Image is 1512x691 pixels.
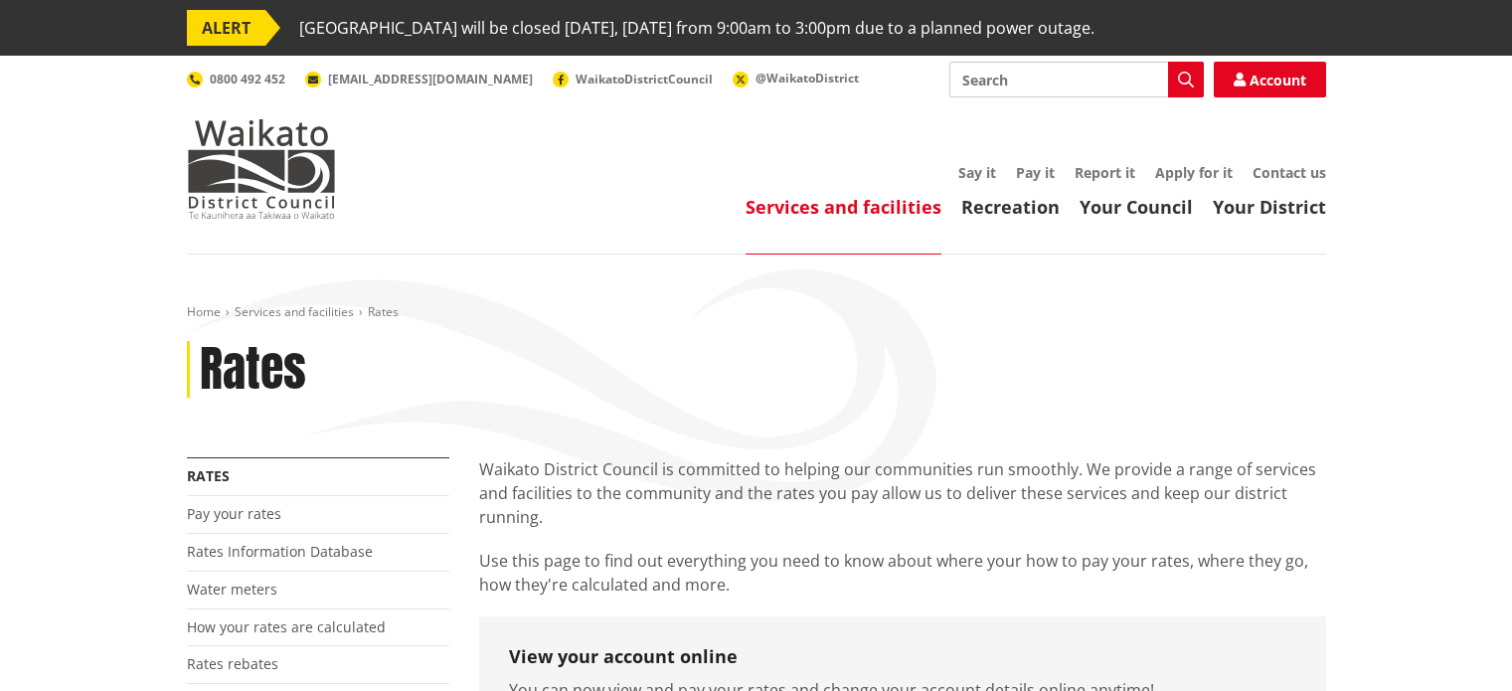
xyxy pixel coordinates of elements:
a: Services and facilities [746,195,941,219]
span: ALERT [187,10,265,46]
span: [GEOGRAPHIC_DATA] will be closed [DATE], [DATE] from 9:00am to 3:00pm due to a planned power outage. [299,10,1094,46]
h3: View your account online [509,646,1296,668]
a: Rates [187,466,230,485]
a: Pay your rates [187,504,281,523]
span: @WaikatoDistrict [756,70,859,86]
a: Rates rebates [187,654,278,673]
span: 0800 492 452 [210,71,285,87]
a: Rates Information Database [187,542,373,561]
a: Pay it [1016,163,1055,182]
a: Report it [1075,163,1135,182]
span: [EMAIL_ADDRESS][DOMAIN_NAME] [328,71,533,87]
a: WaikatoDistrictCouncil [553,71,713,87]
span: WaikatoDistrictCouncil [576,71,713,87]
a: Your Council [1080,195,1193,219]
a: 0800 492 452 [187,71,285,87]
a: How your rates are calculated [187,617,386,636]
a: Contact us [1253,163,1326,182]
img: Waikato District Council - Te Kaunihera aa Takiwaa o Waikato [187,119,336,219]
a: Recreation [961,195,1060,219]
a: Water meters [187,580,277,599]
a: Apply for it [1155,163,1233,182]
a: Say it [958,163,996,182]
a: [EMAIL_ADDRESS][DOMAIN_NAME] [305,71,533,87]
a: Home [187,303,221,320]
span: Rates [368,303,399,320]
a: Services and facilities [235,303,354,320]
input: Search input [949,62,1204,97]
p: Waikato District Council is committed to helping our communities run smoothly. We provide a range... [479,457,1326,529]
h1: Rates [200,341,306,399]
nav: breadcrumb [187,304,1326,321]
p: Use this page to find out everything you need to know about where your how to pay your rates, whe... [479,549,1326,597]
a: @WaikatoDistrict [733,70,859,86]
a: Account [1214,62,1326,97]
a: Your District [1213,195,1326,219]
